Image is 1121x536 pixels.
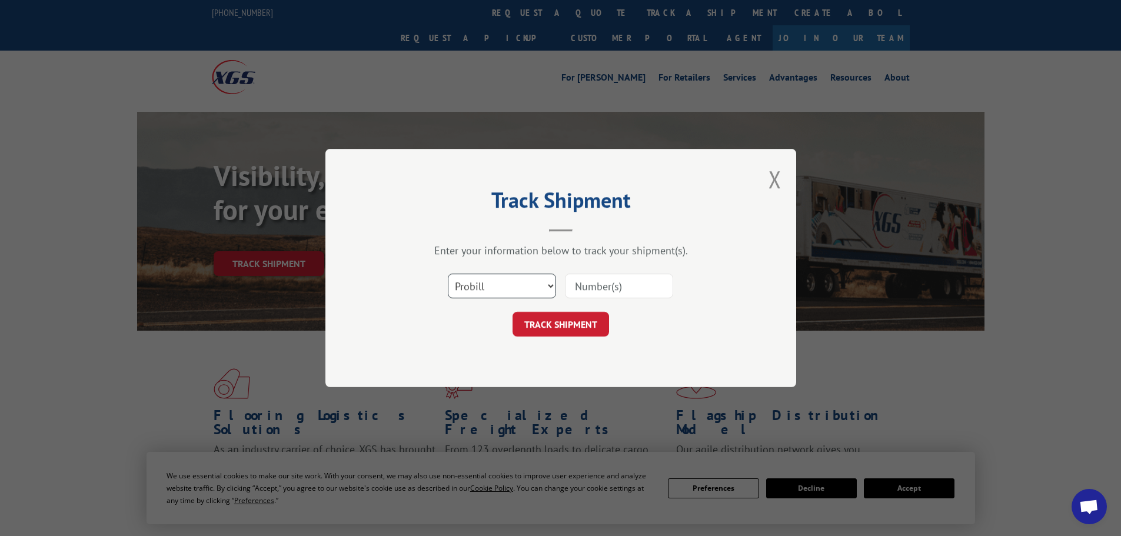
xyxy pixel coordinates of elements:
[384,192,737,214] h2: Track Shipment
[769,164,781,195] button: Close modal
[565,274,673,298] input: Number(s)
[384,244,737,257] div: Enter your information below to track your shipment(s).
[513,312,609,337] button: TRACK SHIPMENT
[1072,489,1107,524] a: Open chat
